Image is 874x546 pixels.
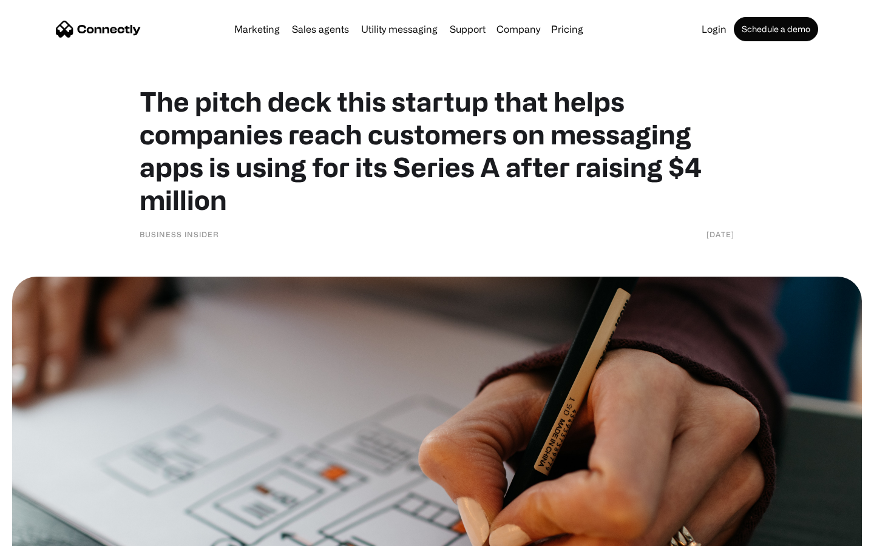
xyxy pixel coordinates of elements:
[287,24,354,34] a: Sales agents
[140,228,219,240] div: Business Insider
[546,24,588,34] a: Pricing
[734,17,818,41] a: Schedule a demo
[140,85,734,216] h1: The pitch deck this startup that helps companies reach customers on messaging apps is using for i...
[445,24,490,34] a: Support
[493,21,544,38] div: Company
[229,24,285,34] a: Marketing
[697,24,731,34] a: Login
[706,228,734,240] div: [DATE]
[356,24,442,34] a: Utility messaging
[56,20,141,38] a: home
[496,21,540,38] div: Company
